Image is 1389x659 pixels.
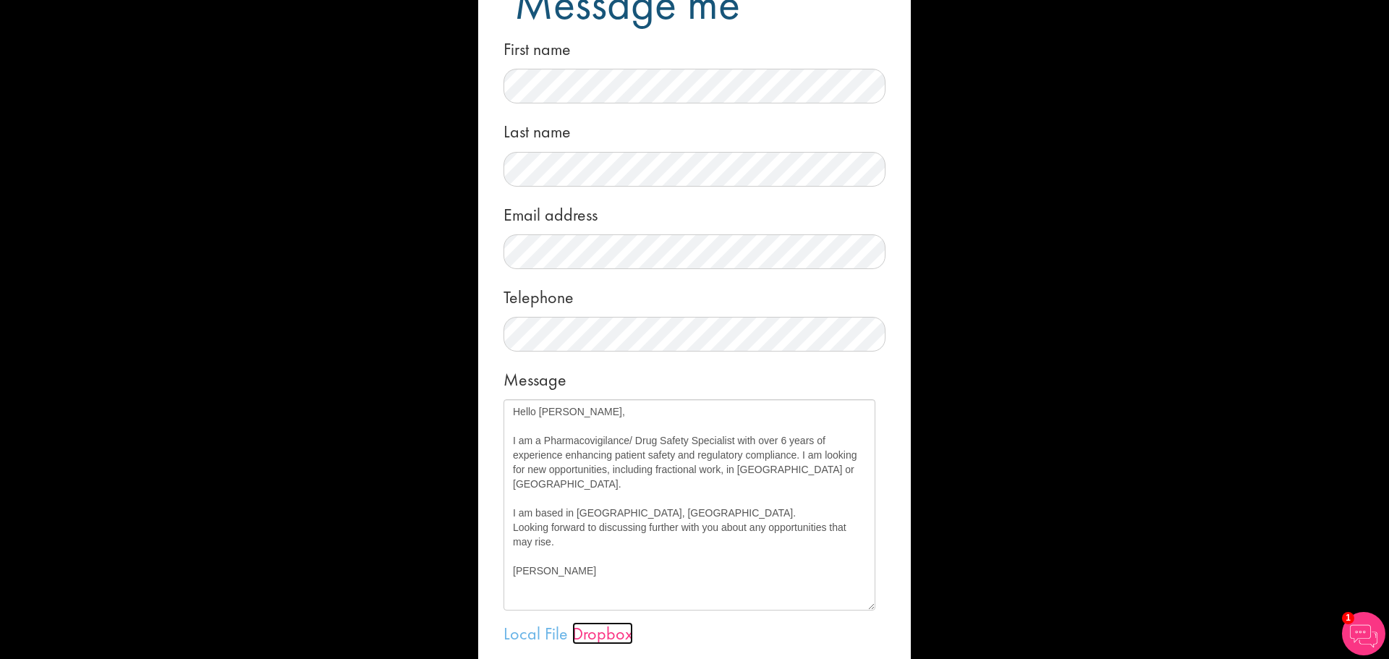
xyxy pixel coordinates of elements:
[504,362,566,392] label: Message
[504,622,568,645] a: Local File
[572,622,633,645] a: Dropbox
[1342,612,1385,655] img: Chatbot
[504,197,598,227] label: Email address
[504,280,574,310] label: Telephone
[1342,612,1354,624] span: 1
